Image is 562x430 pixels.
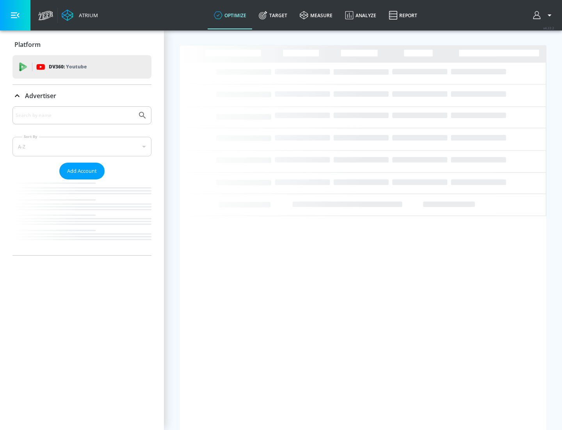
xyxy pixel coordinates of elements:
[12,137,151,156] div: A-Z
[208,1,253,29] a: optimize
[253,1,293,29] a: Target
[76,12,98,19] div: Atrium
[12,34,151,56] div: Platform
[25,91,56,100] p: Advertiser
[12,55,151,79] div: DV360: Youtube
[382,1,423,29] a: Report
[12,179,151,255] nav: list of Advertiser
[12,106,151,255] div: Advertiser
[543,26,554,30] span: v 4.22.2
[59,163,105,179] button: Add Account
[67,167,97,176] span: Add Account
[66,63,87,71] p: Youtube
[62,9,98,21] a: Atrium
[14,40,41,49] p: Platform
[49,63,87,71] p: DV360:
[293,1,339,29] a: measure
[339,1,382,29] a: Analyze
[12,85,151,107] div: Advertiser
[16,110,134,120] input: Search by name
[22,134,39,139] label: Sort By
